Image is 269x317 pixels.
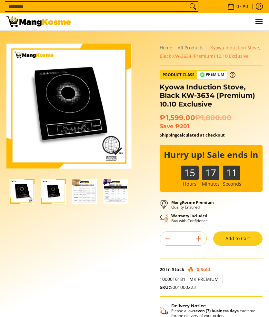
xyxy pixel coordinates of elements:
img: premium-badge-icon.webp [200,72,205,77]
span: Save [160,123,174,129]
b: 11 [223,166,240,173]
span: Product Class [160,71,197,79]
span: • [225,3,250,10]
img: Kyowa Induction Stove, Black KW-3634 (Premium) 10.10 Exclusive-1 [10,179,35,204]
span: 1000016181 |MK PREMIUM [160,276,219,282]
b: 17 [202,166,219,173]
strong: calculated at checkout [160,132,225,138]
nav: Main Menu [77,13,263,30]
button: Add [191,234,206,244]
span: 5001000223 [160,284,196,290]
p: Buy with Confidence [171,213,208,223]
span: ₱1,599.00 [160,113,232,122]
span: In Stock [166,266,184,272]
span: ₱0 [242,4,249,9]
img: Kyowa Induction Stove, Black KW-3634 (Premium) 10.10 Exclusive-4 [103,179,128,204]
ul: Customer Navigation [77,13,263,30]
del: ₱1,800.00 [195,113,232,122]
strong: MangKosme Premium [171,199,214,205]
nav: Breadcrumbs [160,44,263,60]
strong: Delivery Notice [171,303,206,308]
button: Add to Cart [213,231,263,246]
img: kyowa-single-induction-cooker-black-premium-full-view-mang-kosme [41,179,66,204]
button: Subtract [160,234,175,244]
p: Quality Ensured [171,200,214,210]
h1: Kyowa Induction Stove, Black KW-3634 (Premium) 10.10 Exclusive [160,83,263,108]
img: Kyowa Induction Stove - Tempered Glass Black (Premium) l Mang Kosme [6,16,71,27]
span: 20 [160,266,165,272]
strong: Warranty Included [171,213,207,219]
a: Product Class Premium [160,70,235,79]
button: Search [188,2,198,11]
img: Kyowa Induction Stove, Black KW-3634 (Premium) 10.10 Exclusive [6,44,131,169]
span: 0 [197,266,199,272]
span: Sold [201,266,210,272]
a: Shipping [160,132,177,138]
span: ₱201 [175,123,189,129]
a: Home [160,45,172,51]
button: Menu [255,13,263,30]
span: SKU: [160,284,170,290]
span: 0 [235,4,240,9]
img: Kyowa Induction Stove, Black KW-3634 (Premium) 10.10 Exclusive-3 [72,179,97,204]
b: 15 [181,166,198,173]
span: Premium [197,71,227,79]
strong: seven (7) business days [194,308,239,313]
span: Kyowa Induction Stove, Black KW-3634 (Premium) 10.10 Exclusive [160,45,260,59]
a: All Products [178,45,204,51]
